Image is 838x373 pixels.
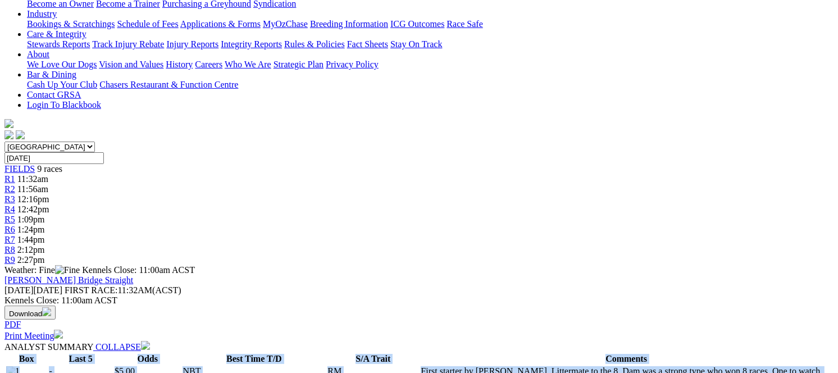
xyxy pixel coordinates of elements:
[274,60,324,69] a: Strategic Plan
[4,265,82,275] span: Weather: Fine
[326,60,379,69] a: Privacy Policy
[4,152,104,164] input: Select date
[4,320,834,330] div: Download
[42,307,51,316] img: download.svg
[95,342,141,352] span: COLLAPSE
[4,204,15,214] a: R4
[27,60,834,70] div: About
[141,341,150,350] img: chevron-down-white.svg
[180,19,261,29] a: Applications & Forms
[27,100,101,110] a: Login To Blackbook
[4,245,15,254] a: R8
[27,39,834,49] div: Care & Integrity
[327,353,419,365] th: S/A Trait
[4,331,63,340] a: Print Meeting
[17,225,45,234] span: 1:24pm
[4,130,13,139] img: facebook.svg
[4,341,834,352] div: ANALYST SUMMARY
[27,60,97,69] a: We Love Our Dogs
[17,255,45,265] span: 2:27pm
[93,342,150,352] a: COLLAPSE
[4,295,834,306] div: Kennels Close: 11:00am ACST
[27,19,834,29] div: Industry
[4,320,21,329] a: PDF
[263,19,308,29] a: MyOzChase
[27,90,81,99] a: Contact GRSA
[27,49,49,59] a: About
[166,60,193,69] a: History
[347,39,388,49] a: Fact Sheets
[92,39,164,49] a: Track Injury Rebate
[27,29,86,39] a: Care & Integrity
[37,164,62,174] span: 9 races
[65,285,181,295] span: 11:32AM(ACST)
[4,255,15,265] a: R9
[17,204,49,214] span: 12:42pm
[114,353,181,365] th: Odds
[82,265,195,275] span: Kennels Close: 11:00am ACST
[27,39,90,49] a: Stewards Reports
[65,285,117,295] span: FIRST RACE:
[4,194,15,204] a: R3
[4,306,56,320] button: Download
[99,60,163,69] a: Vision and Values
[310,19,388,29] a: Breeding Information
[27,9,57,19] a: Industry
[27,80,834,90] div: Bar & Dining
[225,60,271,69] a: Who We Are
[390,39,442,49] a: Stay On Track
[17,184,48,194] span: 11:56am
[447,19,482,29] a: Race Safe
[6,353,47,365] th: Box
[55,265,80,275] img: Fine
[166,39,218,49] a: Injury Reports
[48,353,113,365] th: Last 5
[17,215,45,224] span: 1:09pm
[17,245,45,254] span: 2:12pm
[221,39,282,49] a: Integrity Reports
[27,19,115,29] a: Bookings & Scratchings
[17,235,45,244] span: 1:44pm
[4,275,133,285] a: [PERSON_NAME] Bridge Straight
[4,119,13,128] img: logo-grsa-white.png
[4,285,34,295] span: [DATE]
[27,70,76,79] a: Bar & Dining
[117,19,178,29] a: Schedule of Fees
[4,174,15,184] a: R1
[4,215,15,224] a: R5
[4,235,15,244] a: R7
[4,285,62,295] span: [DATE]
[27,80,97,89] a: Cash Up Your Club
[4,164,35,174] a: FIELDS
[4,225,15,234] a: R6
[4,184,15,194] a: R2
[54,330,63,339] img: printer.svg
[17,194,49,204] span: 12:16pm
[195,60,222,69] a: Careers
[17,174,48,184] span: 11:32am
[182,353,326,365] th: Best Time T/D
[420,353,832,365] th: Comments
[390,19,444,29] a: ICG Outcomes
[99,80,238,89] a: Chasers Restaurant & Function Centre
[284,39,345,49] a: Rules & Policies
[16,130,25,139] img: twitter.svg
